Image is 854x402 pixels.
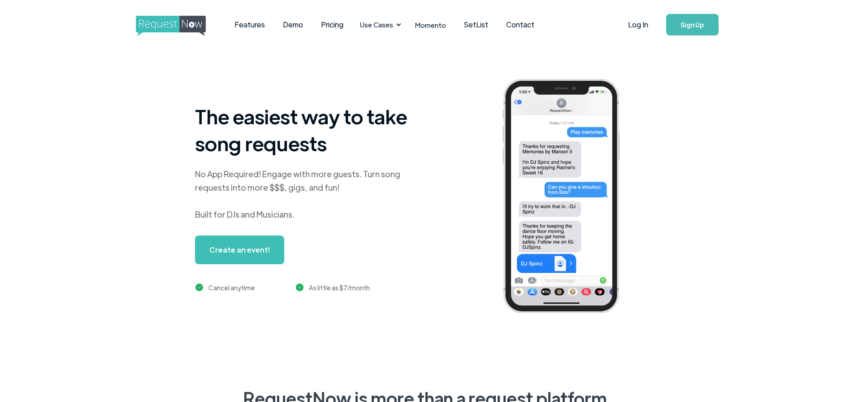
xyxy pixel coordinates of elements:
div: Use Cases [360,20,393,30]
a: Log In [619,9,657,40]
div: Cancel anytime [208,282,255,293]
div: No App Required! Engage with more guests. Turn song requests into more $$$, gigs, and fun! Built ... [195,167,419,221]
a: Create an event! [195,236,284,264]
a: Sign Up [666,14,719,35]
div: Use Cases [355,11,404,39]
img: iphone screenshot [492,73,644,323]
h1: The easiest way to take song requests [195,103,419,157]
img: green checkmark [296,284,303,291]
div: As little as $7/month [309,282,370,293]
a: Features [225,11,274,39]
a: Pricing [312,11,352,39]
img: requestnow logo [136,16,222,36]
img: green checkmark [195,284,203,291]
a: Momento [406,12,455,38]
a: Contact [497,11,543,39]
a: home [136,16,203,34]
a: Demo [274,11,312,39]
a: SetList [455,11,497,39]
